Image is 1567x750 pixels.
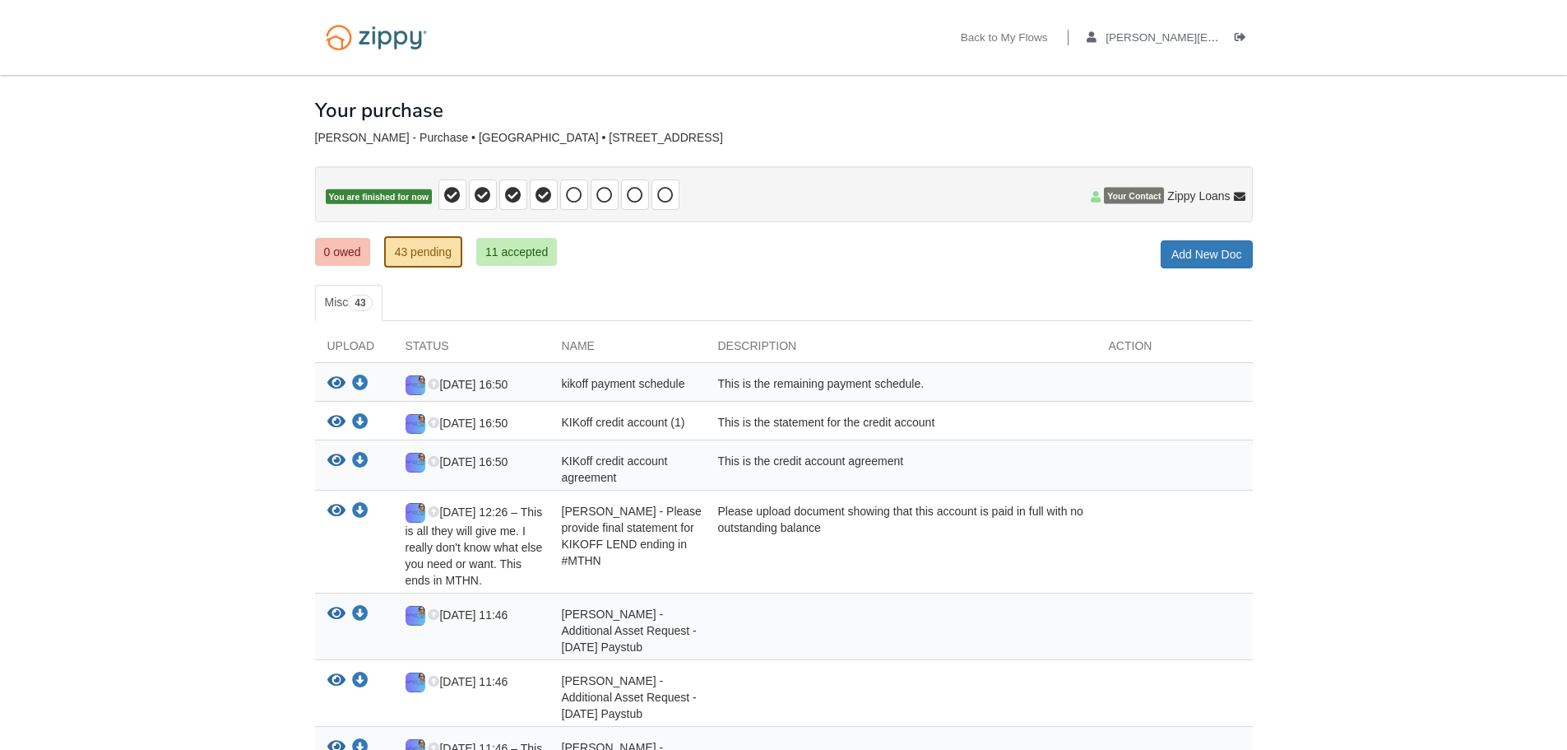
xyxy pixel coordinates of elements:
[327,503,345,520] button: View Sarah Nolan - Please provide final statement for KIKOFF LEND ending in #MTHN
[352,505,369,519] a: Download Sarah Nolan - Please provide final statement for KIKOFF LEND ending in #MTHN
[706,375,1096,397] div: This is the remaining payment schedule.
[1104,188,1164,204] span: Your Contact
[348,295,372,311] span: 43
[352,378,369,391] a: Download kikoff payment schedule
[406,505,543,587] span: [DATE] 12:26 – This is all they will give me. I really don't know what else you need or want. Thi...
[406,673,425,692] img: Upload Icon
[562,416,685,429] span: KIKoff credit account (1)
[352,455,369,468] a: Download KIKoff credit account agreement
[327,453,345,470] button: View KIKoff credit account agreement
[315,238,370,266] a: 0 owed
[706,453,1096,486] div: This is the credit account agreement
[476,238,557,266] a: 11 accepted
[327,375,345,393] button: View kikoff payment schedule
[406,453,425,473] img: Upload Icon
[327,673,345,690] button: View Sarah Nolan - Additional Asset Request - June 30 Paystub
[315,285,382,321] a: Misc
[352,675,369,688] a: Download Sarah Nolan - Additional Asset Request - June 30 Paystub
[327,414,345,431] button: View KIKoff credit account (1)
[562,377,685,390] span: kikoff payment schedule
[562,454,668,484] span: KIKoff credit account agreement
[961,31,1048,48] a: Back to My Flows
[706,414,1096,436] div: This is the statement for the credit account
[428,378,508,391] span: [DATE] 16:50
[406,606,425,626] img: Upload Icon
[352,417,369,430] a: Download KIKoff credit account (1)
[327,606,345,623] button: View Sarah Nolan - Additional Asset Request - June 15 Paystub
[406,414,425,434] img: Upload Icon
[1235,31,1253,48] a: Log out
[1096,338,1253,362] div: Action
[315,131,1253,145] div: [PERSON_NAME] - Purchase • [GEOGRAPHIC_DATA] • [STREET_ADDRESS]
[315,100,443,121] h1: Your purchase
[549,338,706,362] div: Name
[1167,188,1230,204] span: Zippy Loans
[393,338,549,362] div: Status
[428,675,508,688] span: [DATE] 11:46
[1161,240,1253,268] a: Add New Doc
[562,608,697,654] span: [PERSON_NAME] - Additional Asset Request - [DATE] Paystub
[326,189,433,205] span: You are finished for now
[406,375,425,395] img: Upload Icon
[706,338,1096,362] div: Description
[406,503,425,523] img: Upload Icon
[384,236,462,268] a: 43 pending
[1106,31,1477,44] span: nolan.sarah@mail.com
[1087,31,1477,48] a: edit profile
[428,455,508,468] span: [DATE] 16:50
[428,417,508,430] span: [DATE] 16:50
[428,608,508,622] span: [DATE] 11:46
[562,505,702,567] span: [PERSON_NAME] - Please provide final statement for KIKOFF LEND ending in #MTHN
[352,608,369,622] a: Download Sarah Nolan - Additional Asset Request - June 15 Paystub
[706,503,1096,589] div: Please upload document showing that this account is paid in full with no outstanding balance
[562,674,697,720] span: [PERSON_NAME] - Additional Asset Request - [DATE] Paystub
[315,338,393,362] div: Upload
[315,16,438,58] img: Logo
